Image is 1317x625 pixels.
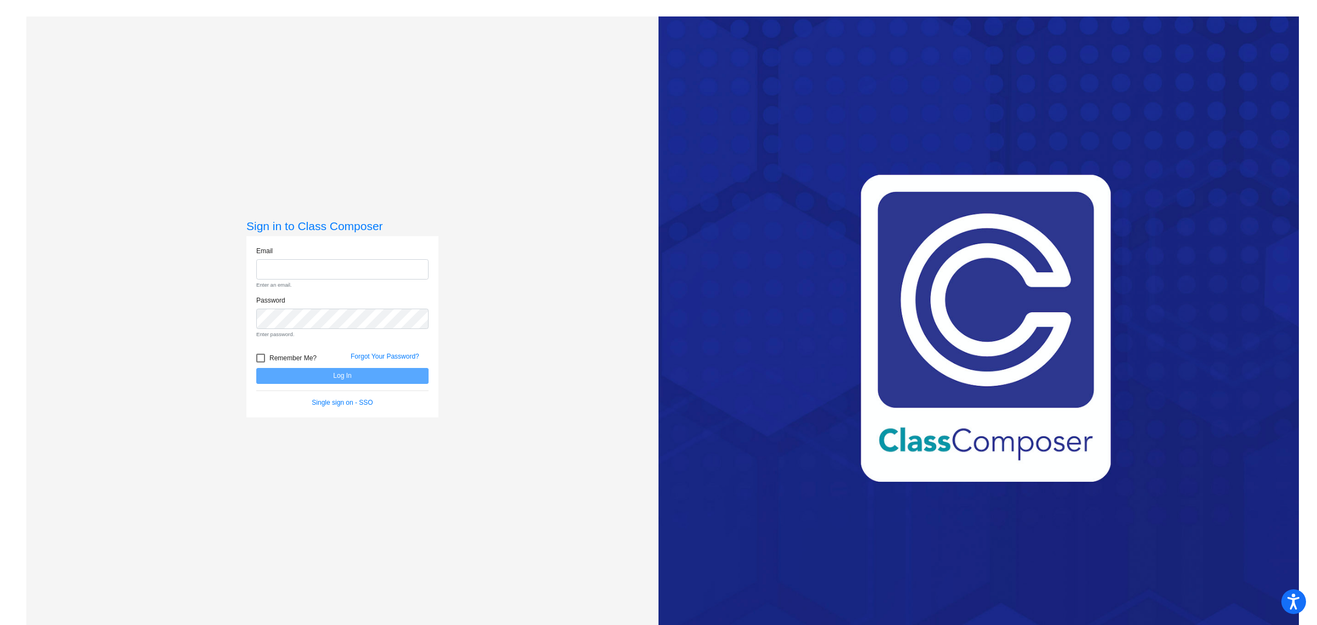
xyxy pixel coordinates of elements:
[256,295,285,305] label: Password
[269,351,317,365] span: Remember Me?
[246,219,438,233] h3: Sign in to Class Composer
[256,246,273,256] label: Email
[256,368,429,384] button: Log In
[256,281,429,289] small: Enter an email.
[351,353,419,360] a: Forgot Your Password?
[312,399,373,406] a: Single sign on - SSO
[256,331,429,338] small: Enter password.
